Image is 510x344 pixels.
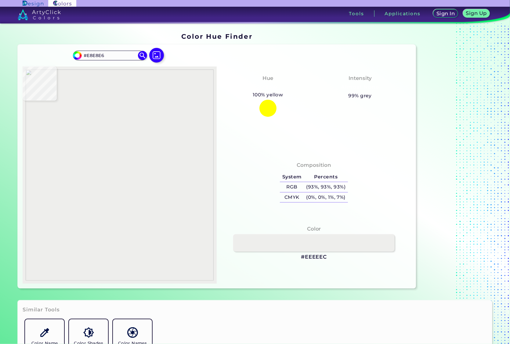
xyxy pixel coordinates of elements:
[349,11,364,16] h3: Tools
[181,32,252,41] h1: Color Hue Finder
[280,182,304,192] h5: RGB
[307,224,321,233] h4: Color
[250,91,285,99] h5: 100% yellow
[385,11,421,16] h3: Applications
[304,182,348,192] h5: (93%, 93%, 93%)
[149,48,164,63] img: icon picture
[138,51,147,60] img: icon search
[349,74,372,83] h4: Intensity
[23,1,43,6] img: ArtyClick Design logo
[23,306,60,314] h3: Similar Tools
[256,84,280,91] h3: Yellow
[304,192,348,202] h5: (0%, 0%, 1%, 7%)
[127,327,138,338] img: icon_color_names_dictionary.svg
[464,10,488,17] a: Sign Up
[280,192,304,202] h5: CMYK
[297,161,331,170] h4: Composition
[81,51,138,59] input: type color..
[304,172,348,182] h5: Percents
[26,70,214,281] img: a39e73a7-9ca0-499b-8d83-050b224e1b82
[39,327,50,338] img: icon_color_name_finder.svg
[18,9,61,20] img: logo_artyclick_colors_white.svg
[280,172,304,182] h5: System
[437,11,454,16] h5: Sign In
[467,11,486,16] h5: Sign Up
[301,253,327,261] h3: #EEEEEC
[434,10,457,17] a: Sign In
[348,92,372,100] h5: 99% grey
[83,327,94,338] img: icon_color_shades.svg
[262,74,273,83] h4: Hue
[338,84,382,91] h3: Almost None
